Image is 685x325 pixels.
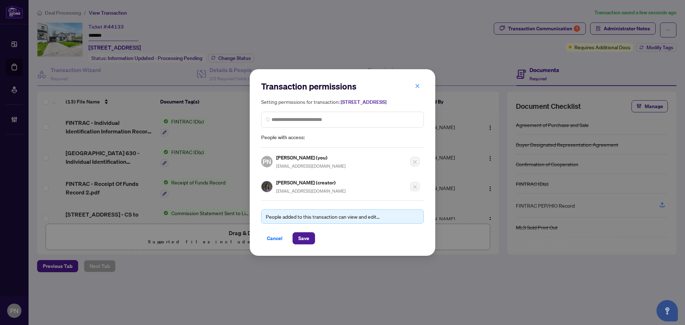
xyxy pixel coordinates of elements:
span: Cancel [267,233,283,244]
span: close [415,83,420,88]
span: [EMAIL_ADDRESS][DOMAIN_NAME] [276,163,346,169]
span: Save [298,233,309,244]
span: [EMAIL_ADDRESS][DOMAIN_NAME] [276,188,346,194]
button: Cancel [261,232,288,244]
span: [STREET_ADDRESS] [341,99,386,105]
div: People added to this transaction can view and edit... [266,213,419,220]
h5: [PERSON_NAME] (you) [276,153,346,162]
img: Profile Icon [262,181,272,192]
span: PN [263,157,271,167]
h2: Transaction permissions [261,81,424,92]
span: People with access: [261,133,424,142]
h5: Setting permissions for transaction: [261,98,424,106]
button: Open asap [656,300,678,321]
button: Save [293,232,315,244]
img: search_icon [266,117,270,122]
h5: [PERSON_NAME] (creator) [276,178,346,187]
